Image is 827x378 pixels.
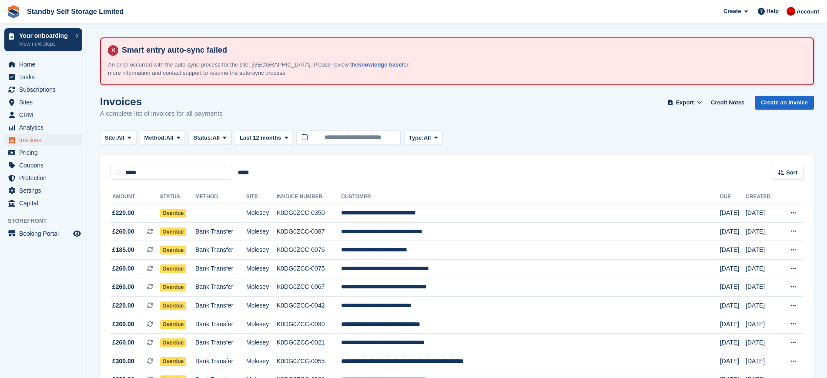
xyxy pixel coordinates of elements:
td: [DATE] [720,204,746,223]
th: Due [720,190,746,204]
span: Overdue [160,338,187,347]
span: Help [767,7,779,16]
span: £220.00 [112,301,134,310]
td: K0DG0ZCC-0087 [277,222,341,241]
span: Method: [144,134,167,142]
th: Customer [341,190,720,204]
span: All [213,134,220,142]
span: Storefront [8,217,87,225]
td: [DATE] [720,334,746,352]
a: menu [4,159,82,171]
span: Analytics [19,121,71,134]
td: K0DG0ZCC-0021 [277,334,341,352]
a: menu [4,184,82,197]
span: £260.00 [112,338,134,347]
td: [DATE] [746,278,779,297]
button: Type: All [404,130,442,145]
td: Bank Transfer [195,297,246,315]
td: K0DG0ZCC-0076 [277,241,341,260]
span: Home [19,58,71,70]
td: [DATE] [746,222,779,241]
td: Bank Transfer [195,241,246,260]
td: Molesey [246,222,277,241]
td: K0DG0ZCC-0350 [277,204,341,223]
td: [DATE] [746,297,779,315]
span: Overdue [160,320,187,329]
td: [DATE] [746,259,779,278]
button: Last 12 months [235,130,293,145]
td: K0DG0ZCC-0055 [277,352,341,371]
span: Status: [193,134,212,142]
span: Overdue [160,227,187,236]
td: [DATE] [746,241,779,260]
td: Molesey [246,278,277,297]
a: menu [4,134,82,146]
a: menu [4,109,82,121]
a: Standby Self Storage Limited [23,4,127,19]
td: Bank Transfer [195,222,246,241]
td: Molesey [246,334,277,352]
a: knowledge base [358,61,402,68]
td: Bank Transfer [195,278,246,297]
span: Invoices [19,134,71,146]
span: £260.00 [112,282,134,291]
a: menu [4,227,82,240]
td: Molesey [246,241,277,260]
a: menu [4,84,82,96]
td: Molesey [246,259,277,278]
span: £260.00 [112,227,134,236]
td: Molesey [246,352,277,371]
span: Overdue [160,246,187,254]
td: [DATE] [720,222,746,241]
a: menu [4,71,82,83]
td: K0DG0ZCC-0090 [277,315,341,334]
span: All [117,134,124,142]
button: Export [666,96,704,110]
span: Last 12 months [240,134,281,142]
td: [DATE] [720,241,746,260]
a: menu [4,147,82,159]
span: Overdue [160,283,187,291]
td: Molesey [246,204,277,223]
h1: Invoices [100,96,223,107]
td: [DATE] [720,352,746,371]
span: £300.00 [112,357,134,366]
span: Coupons [19,159,71,171]
td: Bank Transfer [195,352,246,371]
a: Your onboarding View next steps [4,28,82,51]
span: Tasks [19,71,71,83]
td: Bank Transfer [195,315,246,334]
span: CRM [19,109,71,121]
td: K0DG0ZCC-0042 [277,297,341,315]
a: menu [4,172,82,184]
a: menu [4,197,82,209]
span: All [166,134,174,142]
span: Overdue [160,357,187,366]
button: Site: All [100,130,136,145]
td: Bank Transfer [195,334,246,352]
a: menu [4,121,82,134]
td: [DATE] [746,204,779,223]
td: [DATE] [720,297,746,315]
span: Capital [19,197,71,209]
span: Pricing [19,147,71,159]
td: Molesey [246,297,277,315]
span: Booking Portal [19,227,71,240]
td: K0DG0ZCC-0075 [277,259,341,278]
span: Account [797,7,819,16]
span: Overdue [160,209,187,217]
th: Method [195,190,246,204]
th: Amount [110,190,160,204]
p: An error occurred with the auto-sync process for the site: [GEOGRAPHIC_DATA]. Please review the f... [108,60,412,77]
span: Sort [786,168,797,177]
span: All [424,134,431,142]
p: Your onboarding [19,33,71,39]
img: stora-icon-8386f47178a22dfd0bd8f6a31ec36ba5ce8667c1dd55bd0f319d3a0aa187defe.svg [7,5,20,18]
span: Overdue [160,264,187,273]
button: Status: All [188,130,231,145]
span: Export [676,98,694,107]
td: [DATE] [746,315,779,334]
td: Bank Transfer [195,259,246,278]
td: Molesey [246,315,277,334]
span: Sites [19,96,71,108]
